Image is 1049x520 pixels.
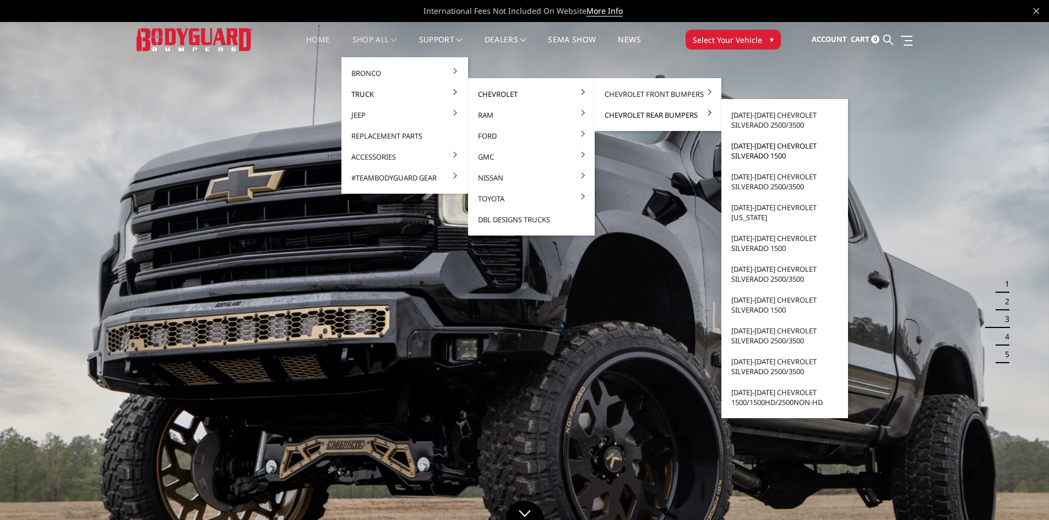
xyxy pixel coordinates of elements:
[137,28,252,51] img: BODYGUARD BUMPERS
[726,135,844,166] a: [DATE]-[DATE] Chevrolet Silverado 1500
[346,146,464,167] a: Accessories
[998,310,1009,328] button: 3 of 5
[346,63,464,84] a: Bronco
[726,197,844,228] a: [DATE]-[DATE] Chevrolet [US_STATE]
[851,25,879,54] a: Cart 0
[599,84,717,105] a: Chevrolet Front Bumpers
[998,346,1009,363] button: 5 of 5
[994,467,1049,520] iframe: Chat Widget
[726,105,844,135] a: [DATE]-[DATE] Chevrolet Silverado 2500/3500
[472,167,590,188] a: Nissan
[812,34,847,44] span: Account
[770,34,774,45] span: ▾
[686,30,781,50] button: Select Your Vehicle
[352,36,397,57] a: shop all
[506,501,544,520] a: Click to Down
[693,34,762,46] span: Select Your Vehicle
[419,36,463,57] a: Support
[472,125,590,146] a: Ford
[485,36,526,57] a: Dealers
[346,84,464,105] a: Truck
[306,36,330,57] a: Home
[726,166,844,197] a: [DATE]-[DATE] Chevrolet Silverado 2500/3500
[726,228,844,259] a: [DATE]-[DATE] Chevrolet Silverado 1500
[548,36,596,57] a: SEMA Show
[472,188,590,209] a: Toyota
[726,259,844,289] a: [DATE]-[DATE] Chevrolet Silverado 2500/3500
[472,105,590,125] a: Ram
[726,289,844,320] a: [DATE]-[DATE] Chevrolet Silverado 1500
[812,25,847,54] a: Account
[998,293,1009,310] button: 2 of 5
[586,6,623,17] a: More Info
[618,36,640,57] a: News
[998,328,1009,346] button: 4 of 5
[472,84,590,105] a: Chevrolet
[346,167,464,188] a: #TeamBodyguard Gear
[346,125,464,146] a: Replacement Parts
[726,382,844,413] a: [DATE]-[DATE] Chevrolet 1500/1500HD/2500non-HD
[851,34,869,44] span: Cart
[346,105,464,125] a: Jeep
[599,105,717,125] a: Chevrolet Rear Bumpers
[871,35,879,43] span: 0
[998,275,1009,293] button: 1 of 5
[726,320,844,351] a: [DATE]-[DATE] Chevrolet Silverado 2500/3500
[472,146,590,167] a: GMC
[472,209,590,230] a: DBL Designs Trucks
[726,351,844,382] a: [DATE]-[DATE] Chevrolet Silverado 2500/3500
